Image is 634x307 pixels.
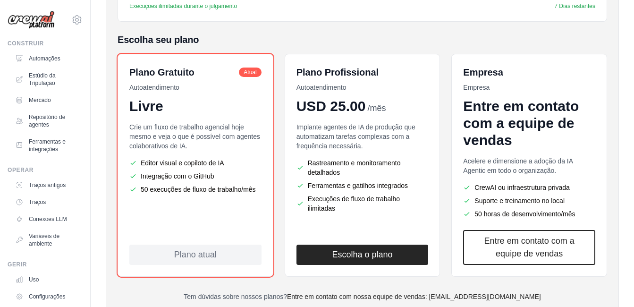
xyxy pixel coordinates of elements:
font: Repositório de agentes [29,113,79,128]
div: Widget de bate-papo [587,262,634,307]
div: Gerir [8,261,83,268]
a: Traços antigos [11,178,83,193]
div: Plano atual [129,245,262,265]
font: Execuções de fluxo de trabalho ilimitadas [308,194,429,213]
font: Suporte e treinamento no local [474,196,565,205]
h5: Escolha seu plano [118,33,607,46]
a: Configurações [11,289,83,304]
div: Construir [8,40,83,47]
h6: Plano Gratuito [129,66,194,79]
span: Execuções ilimitadas durante o julgamento [129,2,237,10]
a: Mercado [11,93,83,108]
h6: Plano Profissional [296,66,379,79]
font: Ferramentas e integrações [29,138,79,153]
font: Rastreamento e monitoramento detalhados [308,158,429,177]
div: Operar [8,166,83,174]
span: 7 Dias restantes [554,2,595,10]
font: Tem dúvidas sobre nossos planos? [184,293,541,300]
font: Automações [29,55,60,62]
font: Conexões LLM [29,215,67,223]
font: Traços [29,198,46,206]
p: Empresa [463,83,595,92]
p: Acelere e dimensione a adoção da IA Agentic em todo o organização. [463,156,595,175]
a: Estúdio da Tripulação [11,68,83,91]
button: Escolha o plano [296,245,429,265]
font: Integração com o GitHub [141,171,214,181]
a: Ferramentas e integrações [11,134,83,157]
font: Editor visual e copiloto de IA [141,158,224,168]
a: Traços [11,195,83,210]
span: /mês [367,102,386,115]
a: Variáveis de ambiente [11,229,83,251]
a: Entre em contato com nossa equipe de vendas: [EMAIL_ADDRESS][DOMAIN_NAME] [287,293,541,300]
a: Repositório de agentes [11,110,83,132]
font: Variáveis de ambiente [29,232,79,247]
span: USD 25.00 [296,98,366,115]
font: Ferramentas e gatilhos integrados [308,181,408,190]
font: 50 execuções de fluxo de trabalho/mês [141,185,256,194]
p: Implante agentes de IA de produção que automatizam tarefas complexas com a frequência necessária. [296,122,429,151]
a: Uso [11,272,83,287]
div: Entre em contato com a equipe de vendas [463,98,595,149]
h6: Empresa [463,66,595,79]
font: Uso [29,276,39,283]
font: 50 horas de desenvolvimento/mês [474,209,575,219]
font: Estúdio da Tripulação [29,72,79,87]
a: Conexões LLM [11,212,83,227]
img: Logotipo [8,11,55,29]
font: Traços antigos [29,181,66,189]
p: Crie um fluxo de trabalho agencial hoje mesmo e veja o que é possível com agentes colaborativos d... [129,122,262,151]
span: Atual [239,68,261,77]
font: Configurações [29,293,65,300]
p: Autoatendimento [129,83,262,92]
font: CrewAI ou infraestrutura privada [474,183,570,192]
a: Automações [11,51,83,66]
font: Mercado [29,96,51,104]
p: Autoatendimento [296,83,429,92]
iframe: Chat Widget [587,262,634,307]
a: Entre em contato com a equipe de vendas [463,230,595,265]
div: Livre [129,98,262,115]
